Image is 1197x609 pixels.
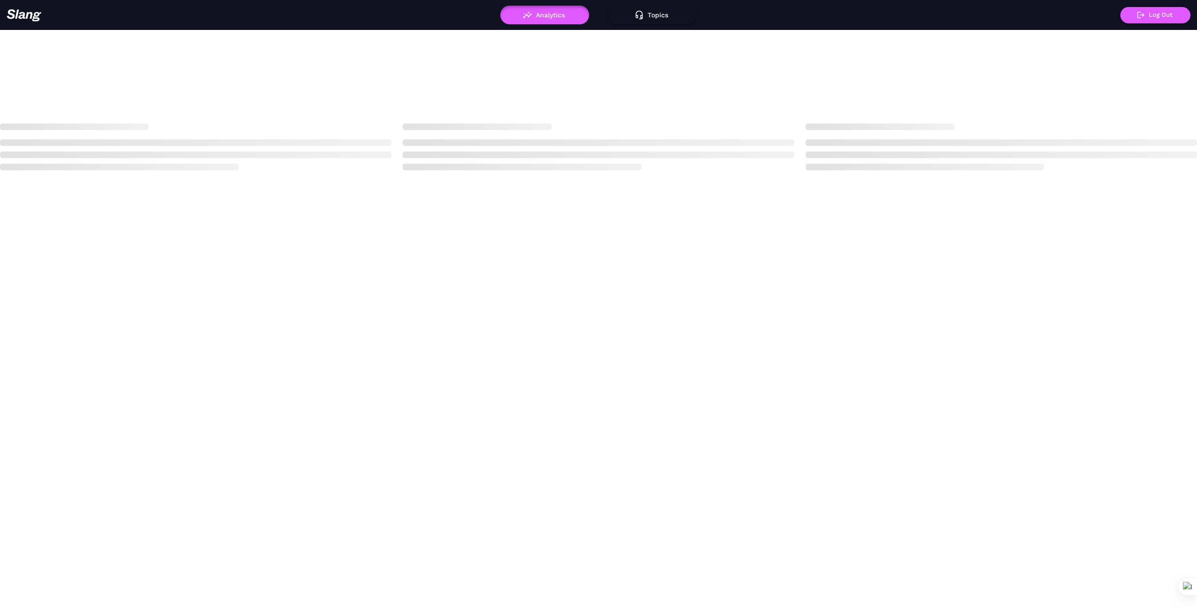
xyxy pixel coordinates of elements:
button: Analytics [500,6,589,24]
button: Topics [608,6,697,24]
a: Analytics [500,11,589,18]
button: Log Out [1120,7,1190,23]
img: 623511267c55cb56e2f2a487_logo2.png [7,9,42,22]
